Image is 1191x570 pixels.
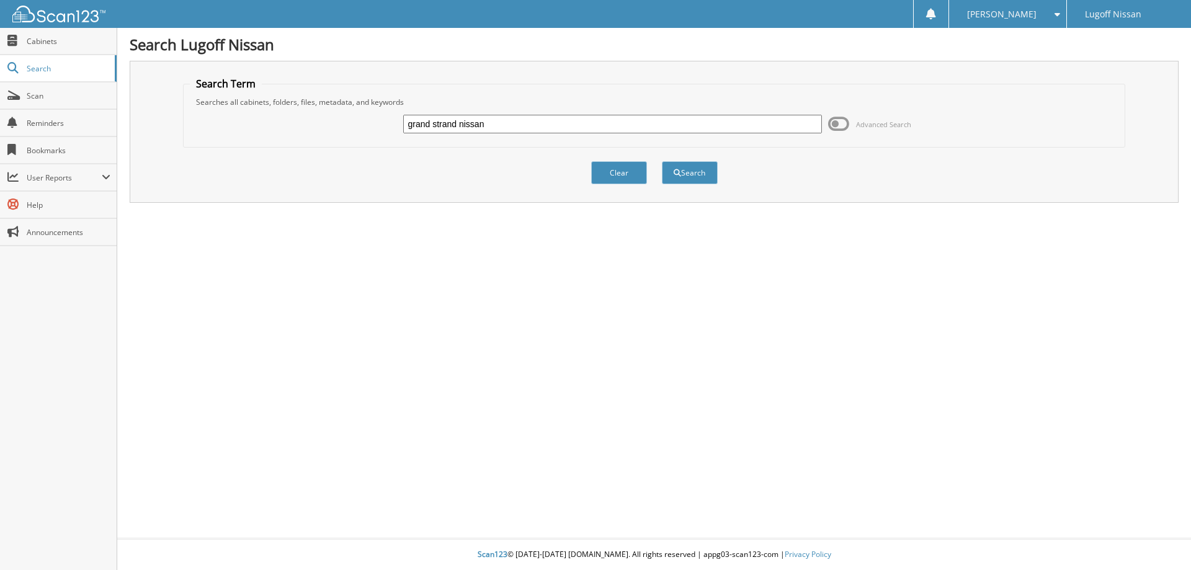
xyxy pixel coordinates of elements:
[591,161,647,184] button: Clear
[785,549,831,559] a: Privacy Policy
[27,200,110,210] span: Help
[27,91,110,101] span: Scan
[27,63,109,74] span: Search
[117,540,1191,570] div: © [DATE]-[DATE] [DOMAIN_NAME]. All rights reserved | appg03-scan123-com |
[27,145,110,156] span: Bookmarks
[27,36,110,47] span: Cabinets
[856,120,911,129] span: Advanced Search
[27,118,110,128] span: Reminders
[27,172,102,183] span: User Reports
[27,227,110,238] span: Announcements
[130,34,1179,55] h1: Search Lugoff Nissan
[1129,510,1191,570] iframe: Chat Widget
[190,77,262,91] legend: Search Term
[478,549,507,559] span: Scan123
[1085,11,1141,18] span: Lugoff Nissan
[12,6,105,22] img: scan123-logo-white.svg
[662,161,718,184] button: Search
[190,97,1119,107] div: Searches all cabinets, folders, files, metadata, and keywords
[967,11,1037,18] span: [PERSON_NAME]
